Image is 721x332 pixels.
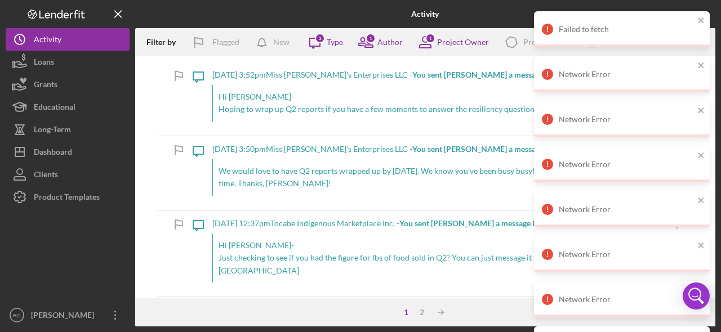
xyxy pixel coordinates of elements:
[212,145,665,154] div: [DATE] 3:50pm Miss [PERSON_NAME]'s Enterprises LLC -
[13,312,21,318] text: RC
[6,118,130,141] button: Long-Term
[412,144,607,154] b: You sent [PERSON_NAME] a message in Jobs Resilience
[559,205,694,214] div: Network Error
[559,70,694,79] div: Network Error
[212,31,239,53] div: Flagged
[212,219,665,228] div: [DATE] 12:37pm Tocabe Indigenous Marketplace Inc. -
[184,210,693,297] a: [DATE] 12:37pmTocabe Indigenous Marketplace Inc. -You sent [PERSON_NAME] a message in ClosingHi [...
[184,31,251,53] button: Flagged
[399,218,567,228] b: You sent [PERSON_NAME] a message in Closing
[219,103,624,115] p: Hoping to wrap up Q2 reports if you have a few moments to answer the resiliency questions in Lend...
[425,33,435,43] div: 1
[6,186,130,208] button: Product Templates
[6,73,130,96] button: Grants
[559,25,694,34] div: Failed to fetch
[184,136,693,210] a: [DATE] 3:50pmMiss [PERSON_NAME]'s Enterprises LLC -You sent [PERSON_NAME] a message in Jobs Resil...
[212,70,629,79] div: [DATE] 3:52pm Miss [PERSON_NAME]'s Enterprises LLC -
[697,151,705,161] button: close
[411,10,439,19] b: Activity
[34,28,61,53] div: Activity
[366,33,376,43] div: 1
[697,16,705,26] button: close
[377,38,403,47] div: Author
[273,31,290,53] div: New
[184,62,657,136] a: [DATE] 3:52pmMiss [PERSON_NAME]'s Enterprises LLC -You sent [PERSON_NAME] a message in Jobs Resil...
[6,28,130,51] button: Activity
[219,165,659,190] p: We would love to have Q2 reports wrapped up by [DATE]. We know you've been busy busy! Let us know...
[327,38,343,47] div: Type
[398,308,414,317] div: 1
[34,141,72,166] div: Dashboard
[34,51,54,76] div: Loans
[412,70,607,79] b: You sent [PERSON_NAME] a message in Jobs Resilience
[559,250,694,259] div: Network Error
[219,91,624,103] p: Hi [PERSON_NAME]-
[34,163,58,189] div: Clients
[219,252,659,277] p: Just checking to see if you had the figure for lbs of food sold in Q2? You can just message it to...
[34,96,75,121] div: Educational
[6,304,130,326] button: RC[PERSON_NAME]
[34,118,71,143] div: Long-Term
[146,38,184,47] div: Filter by
[34,186,100,211] div: Product Templates
[559,160,694,169] div: Network Error
[6,96,130,118] button: Educational
[6,141,130,163] button: Dashboard
[697,106,705,116] button: close
[697,61,705,71] button: close
[6,51,130,73] button: Loans
[697,241,705,252] button: close
[6,163,130,186] button: Clients
[559,115,694,124] div: Network Error
[559,295,694,304] div: Network Error
[697,196,705,207] button: close
[251,31,301,53] button: New
[34,73,57,98] div: Grants
[219,239,659,252] p: Hi [PERSON_NAME]-
[683,282,710,309] div: Open Intercom Messenger
[437,38,489,47] div: Project Owner
[414,308,430,317] div: 2
[315,33,325,43] div: 3
[28,304,101,329] div: [PERSON_NAME]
